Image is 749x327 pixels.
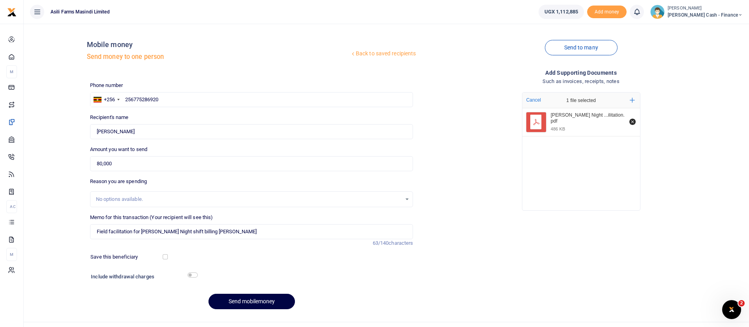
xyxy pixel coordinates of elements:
button: Remove file [628,117,637,126]
input: UGX [90,156,413,171]
li: M [6,65,17,78]
button: Send mobilemoney [208,294,295,309]
label: Recipient's name [90,113,129,121]
input: Enter phone number [90,92,413,107]
a: UGX 1,112,885 [539,5,584,19]
a: Add money [587,8,627,14]
h4: Such as invoices, receipts, notes [419,77,743,86]
h6: Include withdrawal charges [91,274,194,280]
img: profile-user [650,5,665,19]
div: Uganda: +256 [90,93,122,107]
input: Loading name... [90,124,413,139]
span: UGX 1,112,885 [544,8,578,16]
span: Add money [587,6,627,19]
div: No options available. [96,195,402,203]
iframe: Intercom live chat [722,300,741,319]
label: Reason you are spending [90,178,147,185]
a: logo-small logo-large logo-large [7,9,17,15]
span: 63/140 [373,240,389,246]
span: Asili Farms Masindi Limited [47,8,113,15]
h4: Mobile money [87,40,350,49]
img: logo-small [7,8,17,17]
h5: Send money to one person [87,53,350,61]
a: Back to saved recipients [350,47,417,61]
label: Phone number [90,81,123,89]
button: Cancel [524,95,543,105]
li: Wallet ballance [535,5,587,19]
small: [PERSON_NAME] [668,5,743,12]
h4: Add supporting Documents [419,68,743,77]
div: Mandela Night shift facilitation.pdf [551,112,625,125]
button: Add more files [627,95,638,106]
label: Save this beneficiary [90,253,138,261]
label: Memo for this transaction (Your recipient will see this) [90,214,213,221]
li: M [6,248,17,261]
span: [PERSON_NAME] Cash - Finance [668,11,743,19]
span: 2 [738,300,745,306]
label: Amount you want to send [90,146,147,153]
a: Send to many [545,40,618,55]
div: 1 file selected [548,93,615,108]
li: Ac [6,200,17,213]
a: profile-user [PERSON_NAME] [PERSON_NAME] Cash - Finance [650,5,743,19]
li: Toup your wallet [587,6,627,19]
div: File Uploader [522,92,640,211]
div: +256 [104,96,115,104]
input: Enter extra information [90,224,413,239]
span: characters [389,240,413,246]
div: 486 KB [551,126,565,132]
